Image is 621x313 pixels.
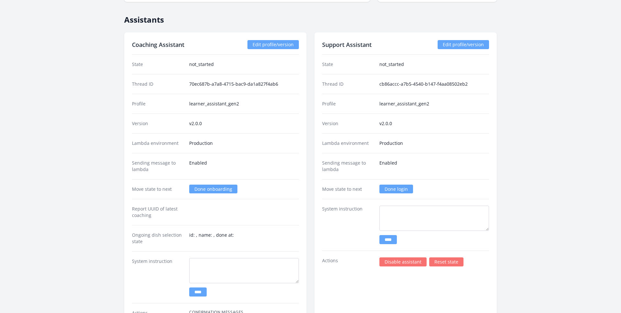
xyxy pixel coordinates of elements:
[322,81,374,87] dt: Thread ID
[132,140,184,146] dt: Lambda environment
[322,40,372,49] h2: Support Assistant
[322,257,374,266] dt: Actions
[379,257,427,266] a: Disable assistant
[189,185,237,193] a: Done onboarding
[322,160,374,173] dt: Sending message to lambda
[438,40,489,49] a: Edit profile/version
[189,61,299,68] dd: not_started
[132,40,184,49] h2: Coaching Assistant
[379,61,489,68] dd: not_started
[132,258,184,297] dt: System instruction
[379,140,489,146] dd: Production
[132,186,184,192] dt: Move state to next
[132,101,184,107] dt: Profile
[322,206,374,244] dt: System instruction
[322,101,374,107] dt: Profile
[189,140,299,146] dd: Production
[247,40,299,49] a: Edit profile/version
[429,257,463,266] a: Reset state
[379,160,489,173] dd: Enabled
[132,120,184,127] dt: Version
[322,120,374,127] dt: Version
[132,81,184,87] dt: Thread ID
[322,140,374,146] dt: Lambda environment
[189,81,299,87] dd: 70ec687b-a7a8-4715-bac9-da1a827f4ab6
[124,10,497,25] h2: Assistants
[132,232,184,245] dt: Ongoing dish selection state
[132,206,184,219] dt: Report UUID of latest coaching
[379,101,489,107] dd: learner_assistant_gen2
[379,185,413,193] a: Done login
[379,81,489,87] dd: cb86accc-a7b5-4540-b147-f4aa08502eb2
[379,120,489,127] dd: v2.0.0
[189,120,299,127] dd: v2.0.0
[132,160,184,173] dt: Sending message to lambda
[322,186,374,192] dt: Move state to next
[189,101,299,107] dd: learner_assistant_gen2
[189,160,299,173] dd: Enabled
[189,232,299,245] dd: id: , name: , done at:
[322,61,374,68] dt: State
[132,61,184,68] dt: State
